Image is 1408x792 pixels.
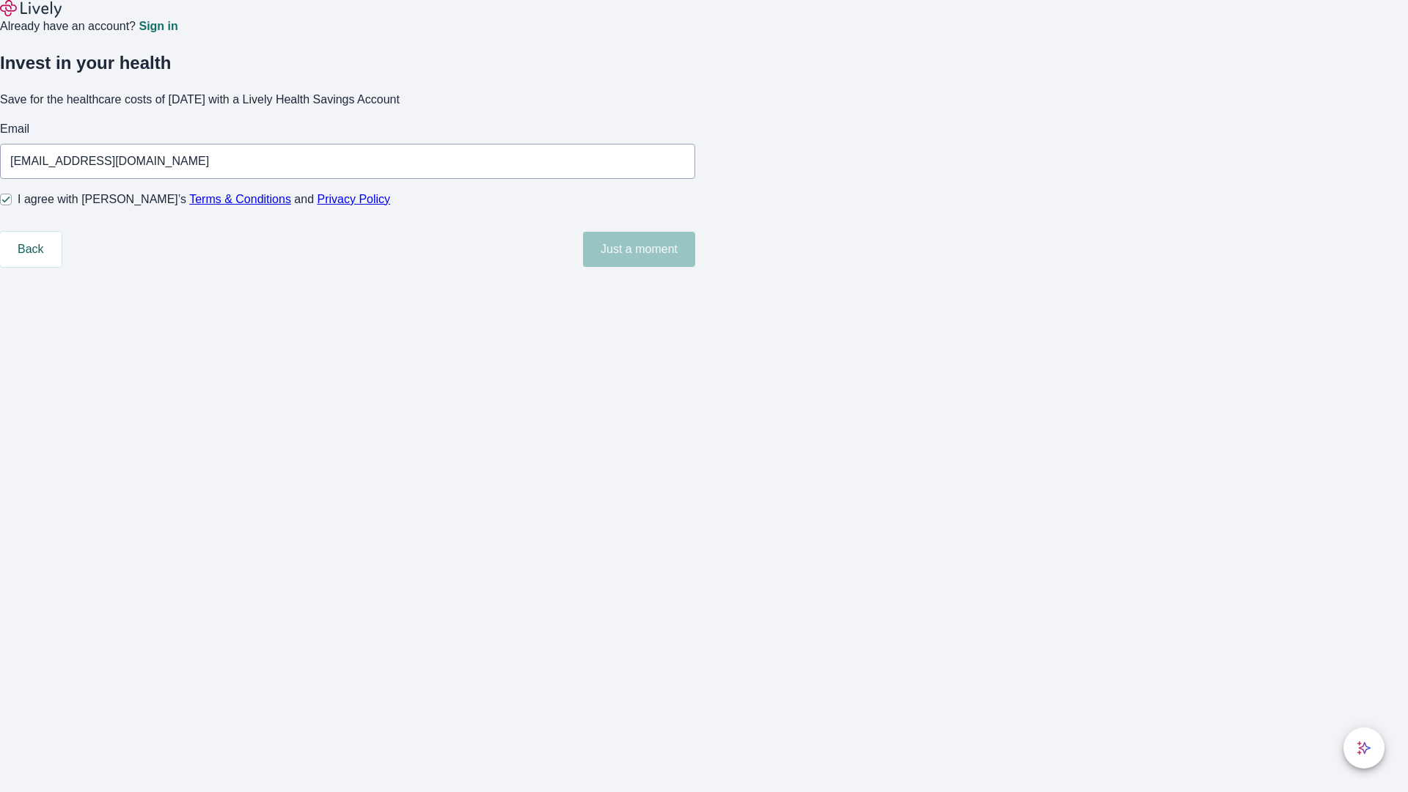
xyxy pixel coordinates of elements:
button: chat [1343,727,1385,769]
span: I agree with [PERSON_NAME]’s and [18,191,390,208]
a: Privacy Policy [318,193,391,205]
a: Terms & Conditions [189,193,291,205]
a: Sign in [139,21,177,32]
svg: Lively AI Assistant [1357,741,1371,755]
